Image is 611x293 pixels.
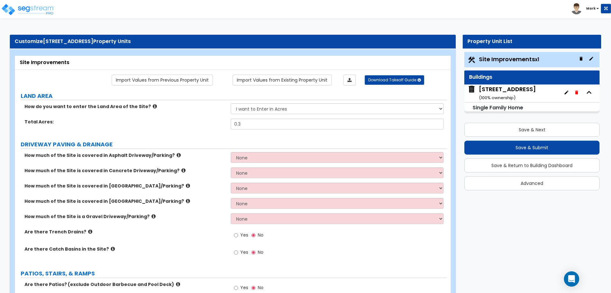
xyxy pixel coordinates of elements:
[564,271,579,287] div: Open Intercom Messenger
[467,85,476,93] img: building.svg
[25,103,226,110] label: How do you want to enter the Land Area of the Site?
[571,3,582,14] img: avatar.png
[467,56,476,64] img: Construction.png
[25,213,226,220] label: How much of the Site is a Gravel Driveway/Parking?
[25,167,226,174] label: How much of the Site is covered in Concrete Driveway/Parking?
[535,56,539,63] small: x1
[15,38,451,45] div: Customize Property Units
[25,246,226,252] label: Are there Catch Basins in the Site?
[21,140,447,149] label: DRIVEWAY PAVING & DRAINAGE
[464,123,600,137] button: Save & Next
[240,249,248,255] span: Yes
[186,199,190,203] i: click for more info!
[464,158,600,172] button: Save & Return to Building Dashboard
[464,176,600,190] button: Advanced
[479,95,516,101] small: ( 100 % ownership)
[343,75,356,85] a: Import the dynamic attributes value through Excel sheet
[469,74,595,81] div: Buildings
[473,104,523,111] small: Single Family Home
[177,153,181,157] i: click for more info!
[251,249,256,256] input: No
[111,246,115,251] i: click for more info!
[25,119,226,125] label: Total Acres:
[467,85,536,101] span: 1104 Lynmoor Dr
[258,249,263,255] span: No
[479,85,536,101] div: [STREET_ADDRESS]
[234,232,238,239] input: Yes
[21,92,447,100] label: LAND AREA
[479,55,539,63] span: Site Improvements
[258,232,263,238] span: No
[112,75,213,85] a: Import the dynamic attribute values from previous properties.
[234,284,238,291] input: Yes
[240,232,248,238] span: Yes
[153,104,157,109] i: click for more info!
[43,38,93,45] span: [STREET_ADDRESS]
[25,229,226,235] label: Are there Trench Drains?
[251,284,256,291] input: No
[88,229,92,234] i: click for more info!
[464,141,600,155] button: Save & Submit
[233,75,332,85] a: Import the dynamic attribute values from existing properties.
[1,3,55,16] img: logo_pro_r.png
[20,59,446,66] div: Site Improvements
[467,38,596,45] div: Property Unit List
[25,183,226,189] label: How much of the Site is covered in [GEOGRAPHIC_DATA]/Parking?
[176,282,180,287] i: click for more info!
[25,152,226,158] label: How much of the Site is covered in Asphalt Driveway/Parking?
[25,198,226,204] label: How much of the Site is covered in [GEOGRAPHIC_DATA]/Parking?
[368,77,416,83] span: Download Takeoff Guide
[240,284,248,291] span: Yes
[21,269,447,278] label: PATIOS, STAIRS, & RAMPS
[25,281,226,288] label: Are there Patios? (exclude Outdoor Barbecue and Pool Deck)
[251,232,256,239] input: No
[258,284,263,291] span: No
[234,249,238,256] input: Yes
[151,214,156,219] i: click for more info!
[181,168,186,173] i: click for more info!
[586,6,596,11] b: Mark
[365,75,424,85] button: Download Takeoff Guide
[186,183,190,188] i: click for more info!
